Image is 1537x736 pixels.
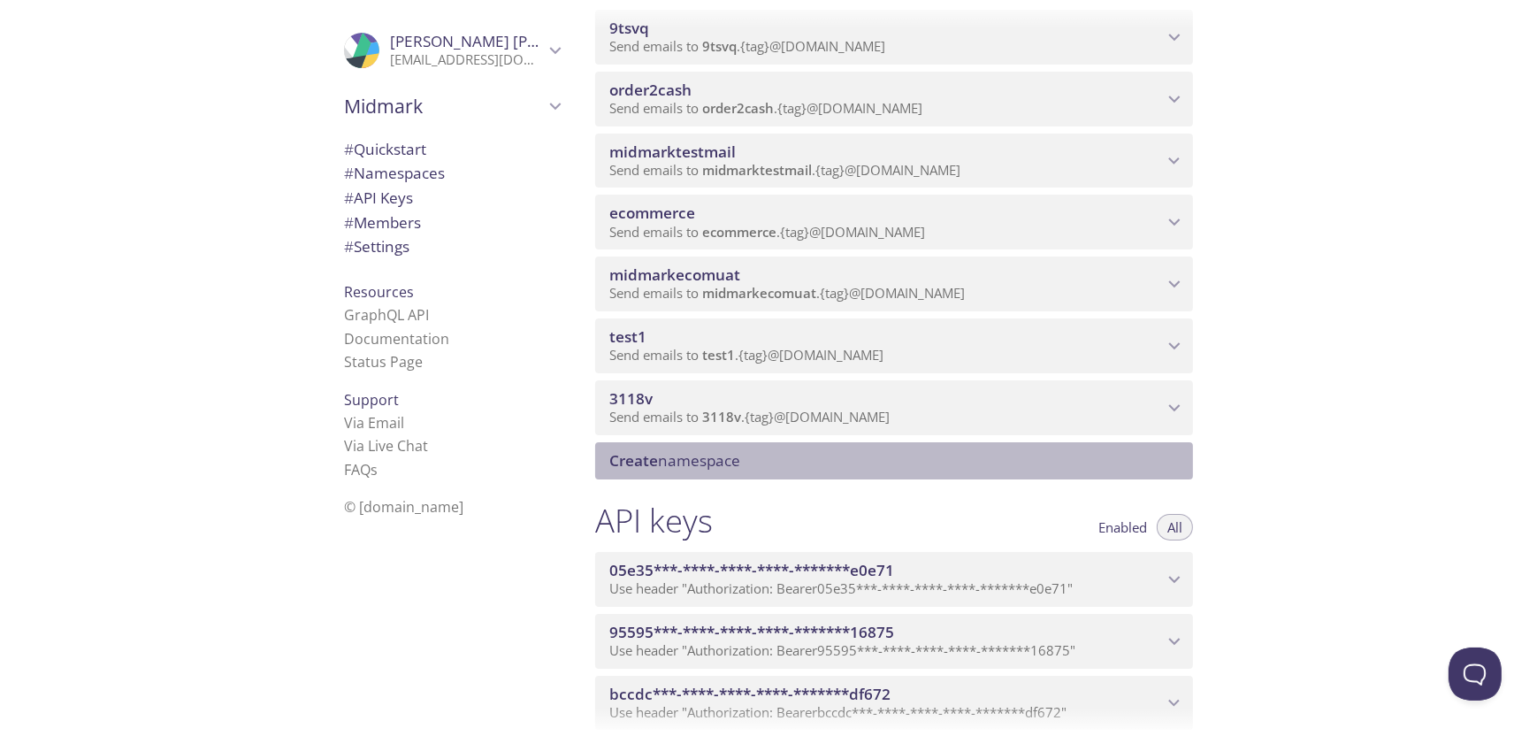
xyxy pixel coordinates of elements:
[609,450,740,471] span: namespace
[330,161,574,186] div: Namespaces
[595,501,713,540] h1: API keys
[595,442,1193,479] div: Create namespace
[609,408,890,425] span: Send emails to . {tag} @[DOMAIN_NAME]
[609,161,960,179] span: Send emails to . {tag} @[DOMAIN_NAME]
[609,99,922,117] span: Send emails to . {tag} @[DOMAIN_NAME]
[595,134,1193,188] div: midmarktestmail namespace
[344,497,463,517] span: © [DOMAIN_NAME]
[344,139,354,159] span: #
[609,142,736,162] span: midmarktestmail
[609,326,646,347] span: test1
[702,37,737,55] span: 9tsvq
[330,21,574,80] div: Troy Kauffman
[609,203,695,223] span: ecommerce
[702,223,776,241] span: ecommerce
[595,257,1193,311] div: midmarkecomuat namespace
[344,436,428,456] a: Via Live Chat
[1157,514,1193,540] button: All
[330,211,574,235] div: Members
[344,163,354,183] span: #
[344,460,378,479] a: FAQ
[344,390,399,410] span: Support
[344,163,445,183] span: Namespaces
[609,223,925,241] span: Send emails to . {tag} @[DOMAIN_NAME]
[344,94,544,119] span: Midmark
[344,212,421,233] span: Members
[609,37,885,55] span: Send emails to . {tag} @[DOMAIN_NAME]
[595,195,1193,249] div: ecommerce namespace
[390,31,632,51] span: [PERSON_NAME] [PERSON_NAME]
[595,318,1193,373] div: test1 namespace
[595,72,1193,126] div: order2cash namespace
[344,282,414,302] span: Resources
[330,234,574,259] div: Team Settings
[344,212,354,233] span: #
[344,139,426,159] span: Quickstart
[344,329,449,349] a: Documentation
[330,83,574,129] div: Midmark
[344,188,413,208] span: API Keys
[330,137,574,162] div: Quickstart
[595,380,1193,435] div: 3118v namespace
[344,236,354,257] span: #
[609,346,883,364] span: Send emails to . {tag} @[DOMAIN_NAME]
[702,161,812,179] span: midmarktestmail
[609,388,653,409] span: 3118v
[344,236,409,257] span: Settings
[609,284,965,302] span: Send emails to . {tag} @[DOMAIN_NAME]
[609,450,658,471] span: Create
[344,188,354,208] span: #
[1449,648,1502,701] iframe: Help Scout Beacon - Open
[702,284,816,302] span: midmarkecomuat
[595,10,1193,65] div: 9tsvq namespace
[702,408,741,425] span: 3118v
[371,460,378,479] span: s
[344,413,404,433] a: Via Email
[1088,514,1158,540] button: Enabled
[390,51,544,69] p: [EMAIL_ADDRESS][DOMAIN_NAME]
[609,80,692,100] span: order2cash
[344,305,429,325] a: GraphQL API
[702,346,735,364] span: test1
[344,352,423,372] a: Status Page
[702,99,774,117] span: order2cash
[609,264,740,285] span: midmarkecomuat
[330,186,574,211] div: API Keys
